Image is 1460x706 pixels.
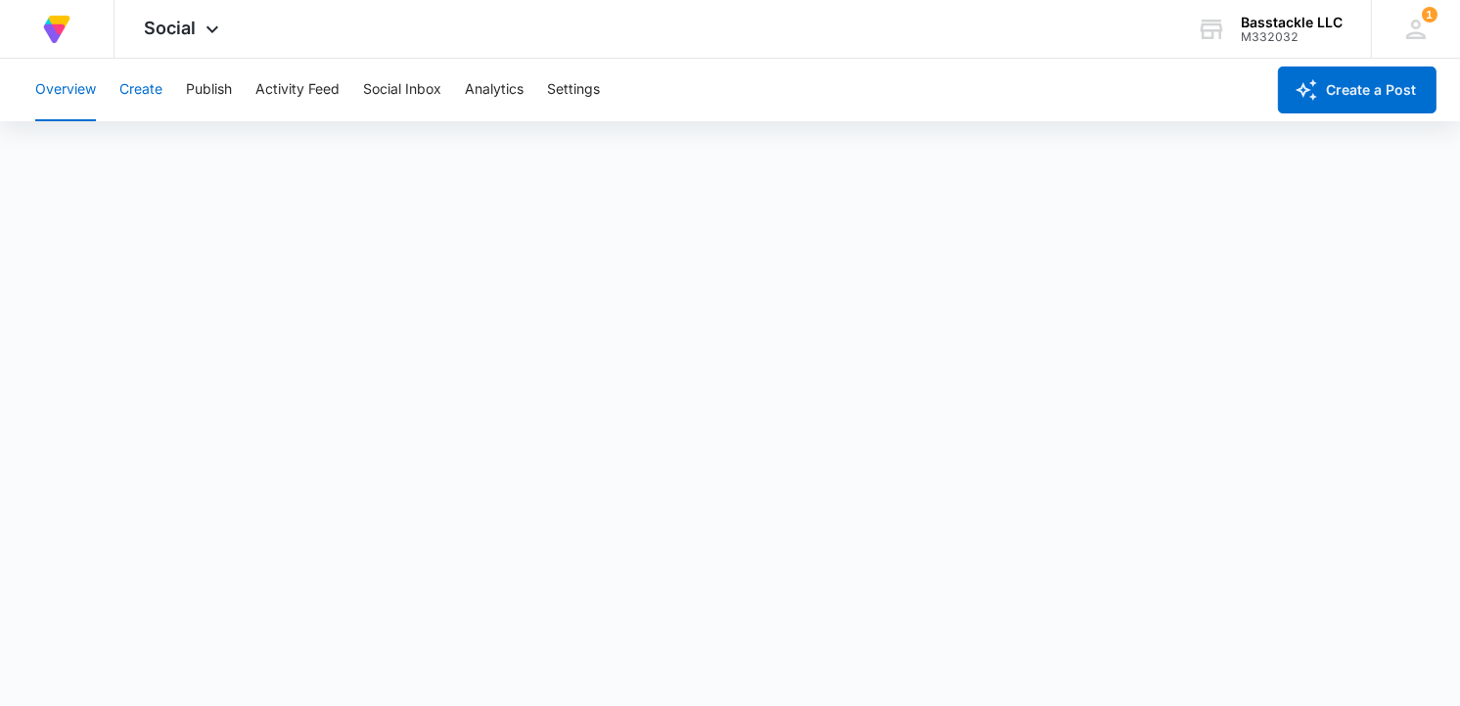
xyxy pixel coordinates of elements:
[363,59,441,121] button: Social Inbox
[1241,15,1343,30] div: account name
[1278,66,1437,113] button: Create a Post
[39,12,74,47] img: Volusion
[1241,30,1343,44] div: account id
[547,59,600,121] button: Settings
[186,59,232,121] button: Publish
[35,59,96,121] button: Overview
[1422,7,1437,22] span: 1
[465,59,524,121] button: Analytics
[1422,7,1437,22] div: notifications count
[144,18,196,38] span: Social
[255,59,340,121] button: Activity Feed
[119,59,162,121] button: Create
